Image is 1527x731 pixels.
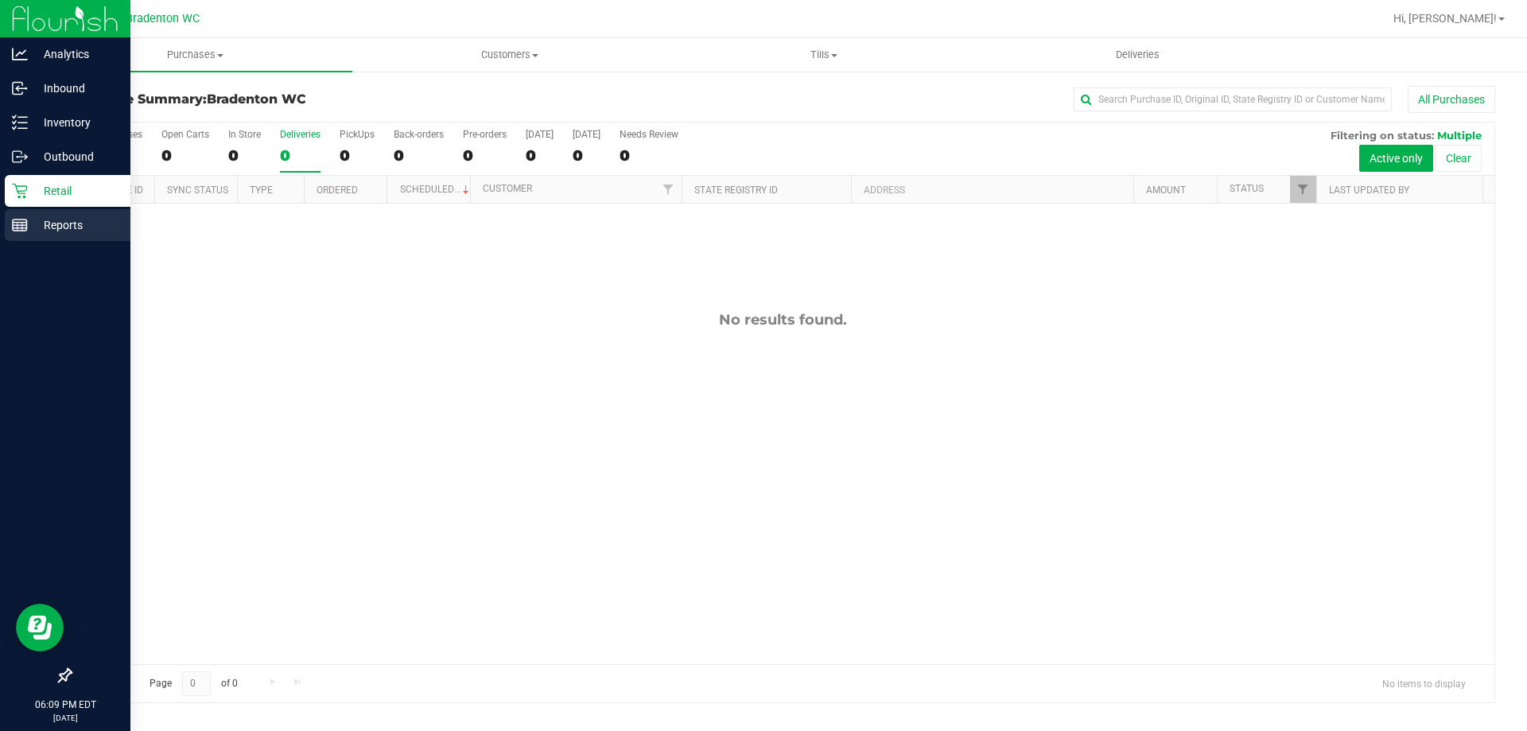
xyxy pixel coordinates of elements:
span: Deliveries [1094,48,1181,62]
p: [DATE] [7,712,123,724]
input: Search Purchase ID, Original ID, State Registry ID or Customer Name... [1074,87,1392,111]
a: Customer [483,183,532,194]
a: Purchases [38,38,352,72]
p: Inbound [28,79,123,98]
div: Open Carts [161,129,209,140]
span: Hi, [PERSON_NAME]! [1393,12,1497,25]
div: 0 [620,146,678,165]
span: No items to display [1370,671,1478,695]
span: Customers [353,48,666,62]
span: Filtering on status: [1331,129,1434,142]
div: 0 [526,146,554,165]
a: Ordered [317,185,358,196]
div: 0 [340,146,375,165]
div: [DATE] [573,129,600,140]
p: Outbound [28,147,123,166]
p: Inventory [28,113,123,132]
span: Bradenton WC [126,12,200,25]
div: In Store [228,129,261,140]
a: Scheduled [400,184,472,195]
a: Amount [1146,185,1186,196]
div: 0 [161,146,209,165]
div: 0 [280,146,321,165]
div: Back-orders [394,129,444,140]
a: Tills [666,38,981,72]
div: Needs Review [620,129,678,140]
div: No results found. [71,311,1494,329]
a: State Registry ID [694,185,778,196]
div: Pre-orders [463,129,507,140]
div: 0 [394,146,444,165]
span: Page of 0 [136,671,251,696]
div: 0 [228,146,261,165]
iframe: Resource center [16,604,64,651]
inline-svg: Analytics [12,46,28,62]
a: Deliveries [981,38,1295,72]
p: Retail [28,181,123,200]
span: Bradenton WC [207,91,306,107]
a: Sync Status [167,185,228,196]
inline-svg: Reports [12,217,28,233]
span: Multiple [1437,129,1482,142]
div: PickUps [340,129,375,140]
span: Tills [667,48,980,62]
p: Reports [28,216,123,235]
a: Filter [655,176,682,203]
a: Last Updated By [1329,185,1409,196]
div: Deliveries [280,129,321,140]
inline-svg: Inbound [12,80,28,96]
div: [DATE] [526,129,554,140]
a: Filter [1290,176,1316,203]
inline-svg: Retail [12,183,28,199]
a: Type [250,185,273,196]
h3: Purchase Summary: [70,92,545,107]
button: Clear [1436,145,1482,172]
inline-svg: Outbound [12,149,28,165]
a: Status [1230,183,1264,194]
p: 06:09 PM EDT [7,698,123,712]
inline-svg: Inventory [12,115,28,130]
p: Analytics [28,45,123,64]
div: 0 [573,146,600,165]
span: Purchases [38,48,352,62]
th: Address [851,176,1133,204]
button: Active only [1359,145,1433,172]
button: All Purchases [1408,86,1495,113]
div: 0 [463,146,507,165]
a: Customers [352,38,666,72]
